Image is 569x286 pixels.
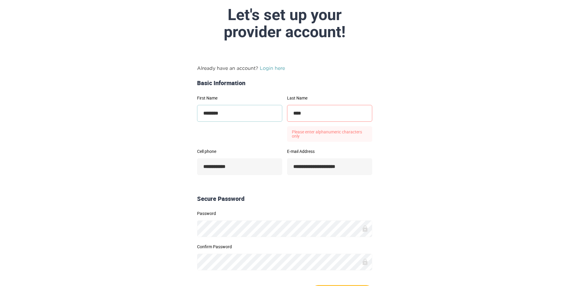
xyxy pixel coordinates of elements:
[287,96,372,100] label: Last Name
[197,245,372,249] label: Confirm Password
[197,149,282,153] label: Cell phone
[287,149,372,153] label: E-mail Address
[260,65,285,71] a: Login here
[195,195,375,203] div: Secure Password
[197,96,282,100] label: First Name
[197,64,372,72] p: Already have an account?
[143,6,426,40] div: Let's set up your provider account!
[197,211,372,216] label: Password
[287,126,372,142] p: Please enter alphanumeric characters only
[195,79,375,88] div: Basic Information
